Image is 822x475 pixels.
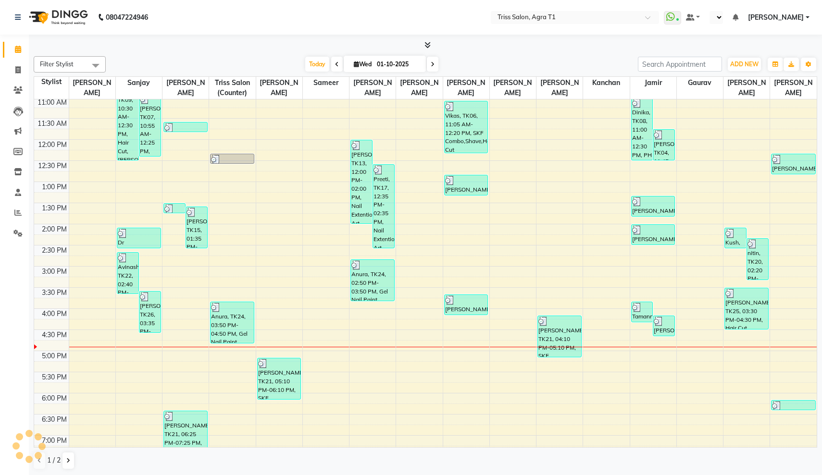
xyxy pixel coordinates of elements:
span: [PERSON_NAME] [69,77,115,99]
img: logo [25,4,90,31]
span: [PERSON_NAME] [723,77,770,99]
div: 1:00 PM [40,182,69,192]
span: [PERSON_NAME] [349,77,396,99]
div: 11:00 AM [36,97,69,108]
div: [PERSON_NAME], TK11, 12:50 PM-01:20 PM, Hair Trimming [445,175,488,195]
div: [PERSON_NAME], TK21, 03:40 PM-04:10 PM, Blow Dry [445,295,488,315]
span: [PERSON_NAME] [256,77,302,99]
span: Sameer [303,77,349,89]
span: Filter Stylist [40,60,74,68]
div: Avinash, TK22, 02:40 PM-03:40 PM, Hair Cut,[PERSON_NAME] Styling [117,253,138,293]
div: Stylist [34,77,69,87]
div: 6:30 PM [40,414,69,425]
div: [PERSON_NAME], TK10, 12:20 PM-12:35 PM, GK Combo [211,154,254,163]
div: [PERSON_NAME], TK26, 03:35 PM-04:35 PM, Hair Cut,[PERSON_NAME] Styling [139,292,161,332]
span: Triss Salon (Counter) [209,77,255,99]
span: Gaurav [677,77,723,89]
div: 1:30 PM [40,203,69,213]
div: [PERSON_NAME], TK11, 01:20 PM-01:50 PM, Blow Dry [632,196,675,216]
span: [PERSON_NAME] [748,12,804,23]
div: [PERSON_NAME], TK21, 06:10 PM-06:25 PM, SKF Combo [772,401,815,410]
span: [PERSON_NAME] [490,77,536,99]
span: Sanjay [116,77,162,89]
div: [PERSON_NAME], TK15, 01:35 PM-02:35 PM, Hair Cut,[PERSON_NAME] Styling [186,207,207,248]
span: Today [305,57,329,72]
div: Kush, TK18, 02:05 PM-02:35 PM, Hair Cut [725,228,746,248]
span: Jamir [630,77,676,89]
input: 2025-10-01 [374,57,422,72]
div: [PERSON_NAME], TK21, 05:10 PM-06:10 PM, SKF Combo,Head Massage,SKF Shampoo [258,358,301,399]
span: [PERSON_NAME] [443,77,489,99]
span: 1 / 2 [47,455,61,465]
div: 12:00 PM [36,140,69,150]
div: [PERSON_NAME], TK13, 12:00 PM-02:00 PM, Nail Extentions,Nail Art [351,140,372,223]
div: 6:00 PM [40,393,69,403]
b: 08047224946 [106,4,148,31]
div: 11:30 AM [36,119,69,129]
div: nitin, TK20, 02:20 PM-03:20 PM, Hair Cut,[PERSON_NAME] Styling [747,239,768,280]
div: [PERSON_NAME], TK04, 11:45 AM-12:30 PM, SKF Combo,Blow Dry [653,130,674,160]
div: 5:30 PM [40,372,69,382]
div: [PERSON_NAME], TK07, 10:55 AM-12:25 PM, Colour Touch Up (PH),Hair Cut [139,94,161,156]
div: [PERSON_NAME], TK21, 04:10 PM-05:10 PM, SKF Combo,Head Massage,SKF Shampoo [538,316,581,357]
div: [PERSON_NAME], TK12, 01:30 PM-01:45 PM, Threading [164,204,185,213]
div: 5:00 PM [40,351,69,361]
input: Search Appointment [638,57,722,72]
div: 4:00 PM [40,309,69,319]
div: [PERSON_NAME], TK05, 11:35 AM-11:50 AM, Threading [164,122,207,132]
div: Anura, TK24, 03:50 PM-04:50 PM, Gel Nail Paint [211,302,254,343]
div: 2:00 PM [40,224,69,234]
div: 7:00 PM [40,436,69,446]
span: Kanchan [583,77,629,89]
div: Vikas, TK06, 11:05 AM-12:20 PM, SKF Combo,Shave,Hair Cut [445,101,488,153]
div: [PERSON_NAME], TK10, 12:20 PM-12:50 PM, GK Combo [772,154,815,174]
span: Wed [351,61,374,68]
span: ADD NEW [730,61,759,68]
div: [PERSON_NAME], TK27, 04:10 PM-04:40 PM, Creative Cut (Senior Stylist) [653,316,674,336]
span: [PERSON_NAME] [162,77,209,99]
div: 2:30 PM [40,245,69,256]
div: Vishal, TK09, 10:30 AM-12:30 PM, Hair Cut,[PERSON_NAME] Styling,Neque Sole CleanUp [117,77,138,160]
div: 3:30 PM [40,288,69,298]
div: [PERSON_NAME], TK21, 06:25 PM-07:25 PM, Blow Dry,Blow Dry [164,411,207,452]
div: Preeti, TK17, 12:35 PM-02:35 PM, Nail Extentions,Nail Art [373,165,394,248]
span: [PERSON_NAME] [396,77,442,99]
div: Dr [PERSON_NAME], TK16, 02:05 PM-02:35 PM, [PERSON_NAME] Styling [117,228,161,248]
div: 3:00 PM [40,267,69,277]
span: [PERSON_NAME] [536,77,583,99]
button: ADD NEW [728,58,761,71]
div: [PERSON_NAME], TK13, 02:00 PM-02:30 PM, Creative Cut (Senior Stylist) [632,225,675,244]
div: Tamanna, TK23, 03:50 PM-04:20 PM, Creative Cut (Senior Stylist) [632,302,653,322]
div: [PERSON_NAME], TK25, 03:30 PM-04:30 PM, Hair Cut,[PERSON_NAME] Styling [725,288,768,329]
div: 4:30 PM [40,330,69,340]
span: [PERSON_NAME] [770,77,817,99]
div: 12:30 PM [36,161,69,171]
div: Dinika, TK08, 11:00 AM-12:30 PM, PH Combo,Blow Dry [632,98,653,160]
div: Anura, TK24, 02:50 PM-03:50 PM, Gel Nail Paint [351,260,394,301]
